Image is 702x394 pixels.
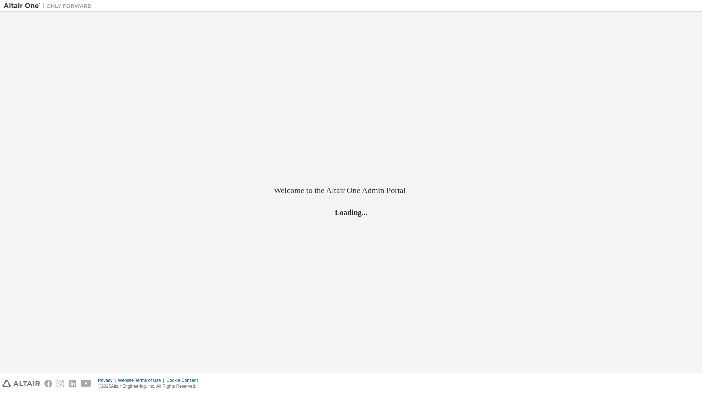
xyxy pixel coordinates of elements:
[44,380,52,387] img: facebook.svg
[81,380,91,387] img: youtube.svg
[118,377,166,383] div: Website Terms of Use
[98,383,202,390] p: © 2025 Altair Engineering, Inc. All Rights Reserved.
[4,2,95,10] img: Altair One
[57,380,64,387] img: instagram.svg
[69,380,76,387] img: linkedin.svg
[2,380,40,387] img: altair_logo.svg
[274,208,428,217] h2: Loading...
[274,185,428,196] h2: Welcome to the Altair One Admin Portal
[98,377,118,383] div: Privacy
[166,377,202,383] div: Cookie Consent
